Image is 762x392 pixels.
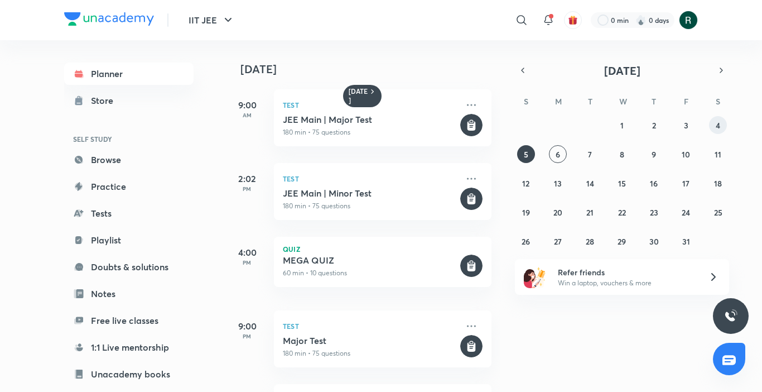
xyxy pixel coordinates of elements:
h5: JEE Main | Minor Test [283,188,458,199]
button: IIT JEE [182,9,242,31]
img: ttu [724,309,737,323]
abbr: October 5, 2025 [524,149,528,160]
p: PM [225,185,269,192]
button: October 9, 2025 [645,145,663,163]
a: Playlist [64,229,194,251]
button: October 6, 2025 [549,145,567,163]
abbr: Monday [555,96,562,107]
abbr: October 27, 2025 [554,236,562,247]
abbr: October 15, 2025 [618,178,626,189]
img: Company Logo [64,12,154,26]
h5: 9:00 [225,98,269,112]
h5: 9:00 [225,319,269,333]
h6: [DATE] [349,87,368,105]
abbr: October 31, 2025 [682,236,690,247]
abbr: October 17, 2025 [682,178,689,189]
abbr: October 20, 2025 [553,207,562,218]
img: Ronak soni [679,11,698,30]
p: Quiz [283,246,483,252]
button: October 14, 2025 [581,174,599,192]
a: Free live classes [64,309,194,332]
abbr: October 8, 2025 [620,149,624,160]
abbr: October 12, 2025 [522,178,529,189]
span: [DATE] [604,63,640,78]
abbr: October 4, 2025 [716,120,720,131]
button: October 29, 2025 [613,232,631,250]
a: Company Logo [64,12,154,28]
a: Doubts & solutions [64,256,194,278]
button: October 30, 2025 [645,232,663,250]
button: October 27, 2025 [549,232,567,250]
button: October 8, 2025 [613,145,631,163]
p: Test [283,98,458,112]
button: October 15, 2025 [613,174,631,192]
p: PM [225,259,269,266]
p: Win a laptop, vouchers & more [558,278,695,288]
p: Test [283,319,458,333]
p: 180 min • 75 questions [283,348,458,358]
a: Tests [64,202,194,224]
abbr: October 23, 2025 [650,207,658,218]
button: avatar [564,11,582,29]
p: Test [283,172,458,185]
abbr: October 18, 2025 [714,178,722,189]
abbr: October 10, 2025 [682,149,690,160]
button: October 20, 2025 [549,203,567,221]
abbr: October 21, 2025 [586,207,594,218]
abbr: October 29, 2025 [618,236,626,247]
abbr: October 14, 2025 [586,178,594,189]
h5: Major Test [283,335,458,346]
button: October 16, 2025 [645,174,663,192]
abbr: October 28, 2025 [586,236,594,247]
button: October 3, 2025 [677,116,695,134]
img: avatar [568,15,578,25]
p: PM [225,333,269,340]
button: October 7, 2025 [581,145,599,163]
abbr: October 26, 2025 [522,236,530,247]
button: October 19, 2025 [517,203,535,221]
p: AM [225,112,269,118]
a: Notes [64,283,194,305]
abbr: Thursday [652,96,656,107]
button: October 31, 2025 [677,232,695,250]
abbr: October 11, 2025 [715,149,721,160]
abbr: October 19, 2025 [522,207,530,218]
a: Practice [64,175,194,198]
abbr: October 25, 2025 [714,207,722,218]
a: Browse [64,149,194,171]
button: October 17, 2025 [677,174,695,192]
button: October 25, 2025 [709,203,727,221]
button: October 22, 2025 [613,203,631,221]
abbr: October 13, 2025 [554,178,562,189]
button: October 10, 2025 [677,145,695,163]
p: 60 min • 10 questions [283,268,458,278]
h5: JEE Main | Major Test [283,114,458,125]
p: 180 min • 75 questions [283,201,458,211]
abbr: Friday [684,96,688,107]
h4: [DATE] [240,63,503,76]
button: October 24, 2025 [677,203,695,221]
button: October 28, 2025 [581,232,599,250]
button: October 18, 2025 [709,174,727,192]
a: Planner [64,63,194,85]
abbr: October 16, 2025 [650,178,658,189]
abbr: Tuesday [588,96,592,107]
button: October 12, 2025 [517,174,535,192]
button: October 21, 2025 [581,203,599,221]
img: streak [635,15,647,26]
button: October 4, 2025 [709,116,727,134]
abbr: Wednesday [619,96,627,107]
button: October 11, 2025 [709,145,727,163]
a: Unacademy books [64,363,194,385]
a: Store [64,89,194,112]
abbr: October 1, 2025 [620,120,624,131]
abbr: October 9, 2025 [652,149,656,160]
abbr: October 6, 2025 [556,149,560,160]
button: October 13, 2025 [549,174,567,192]
p: 180 min • 75 questions [283,127,458,137]
div: Store [91,94,120,107]
button: October 26, 2025 [517,232,535,250]
h6: Refer friends [558,266,695,278]
abbr: October 30, 2025 [649,236,659,247]
h5: 4:00 [225,246,269,259]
